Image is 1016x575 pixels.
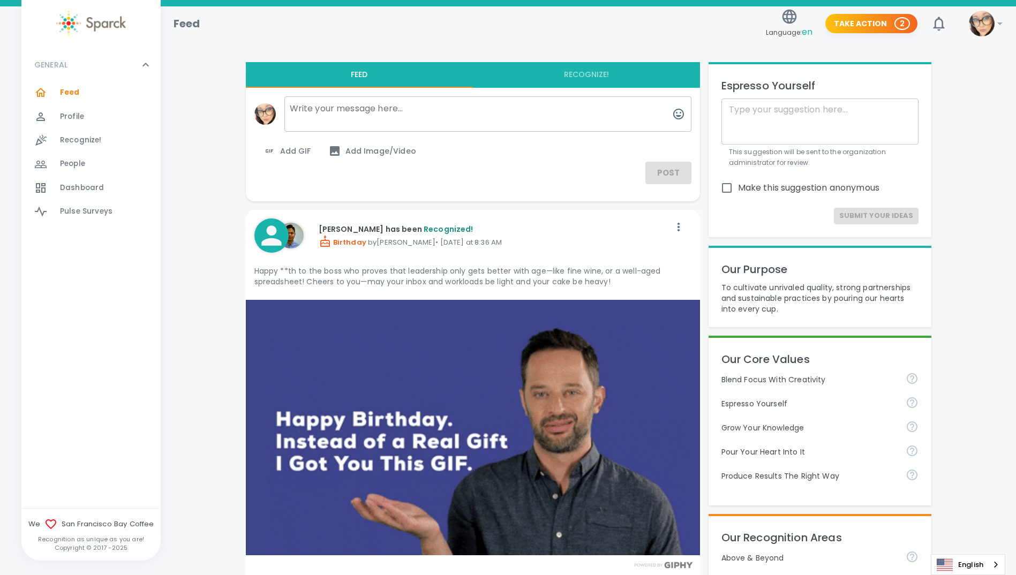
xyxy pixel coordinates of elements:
svg: For going above and beyond! [906,550,919,563]
p: 2 [900,18,905,29]
p: This suggestion will be sent to the organization administrator for review. [729,147,911,168]
span: We San Francisco Bay Coffee [21,518,161,531]
a: English [931,555,1005,574]
span: Recognized! [424,224,473,234]
a: Dashboard [21,176,161,200]
p: [PERSON_NAME] has been [319,224,670,234]
span: Make this suggestion anonymous [738,181,880,194]
a: Recognize! [21,128,161,152]
p: Pour Your Heart Into It [721,447,897,457]
div: GENERAL [21,49,161,81]
span: Add Image/Video [328,145,416,157]
img: Powered by GIPHY [631,562,696,569]
a: Sparck logo [21,11,161,36]
svg: Come to work to make a difference in your own way [906,444,919,457]
span: Feed [60,87,80,98]
p: Happy **th to the boss who proves that leadership only gets better with age—like fine wine, or a ... [254,266,691,287]
span: Dashboard [60,183,104,193]
span: Pulse Surveys [60,206,112,217]
p: GENERAL [34,59,67,70]
a: Profile [21,105,161,128]
p: Produce Results The Right Way [721,471,897,481]
p: Our Recognition Areas [721,529,919,546]
img: Picture of Favi [254,103,276,125]
button: Take Action 2 [825,14,917,34]
div: interaction tabs [246,62,700,88]
button: Feed [246,62,473,88]
p: Our Core Values [721,351,919,368]
span: Add GIF [263,145,311,157]
p: Espresso Yourself [721,77,919,94]
span: Profile [60,111,84,122]
p: Our Purpose [721,261,919,278]
span: Language: [766,25,812,40]
p: To cultivate unrivaled quality, strong partnerships and sustainable practices by pouring our hear... [721,282,919,314]
img: Picture of Mikhail Coloyan [278,223,304,248]
span: Recognize! [60,135,102,146]
a: Pulse Surveys [21,200,161,223]
button: Language:en [762,5,817,43]
svg: Follow your curiosity and learn together [906,420,919,433]
p: Grow Your Knowledge [721,422,897,433]
svg: Achieve goals today and innovate for tomorrow [906,372,919,385]
p: Above & Beyond [721,553,897,563]
p: Espresso Yourself [721,398,897,409]
aside: Language selected: English [931,554,1005,575]
button: Recognize! [473,62,700,88]
img: Picture of Favi [969,11,995,36]
div: GENERAL [21,81,161,228]
span: en [802,26,812,38]
span: Birthday [319,237,366,247]
div: Language [931,554,1005,575]
svg: Share your voice and your ideas [906,396,919,409]
a: People [21,152,161,176]
span: People [60,158,85,169]
a: Feed [21,81,161,104]
h1: Feed [174,15,200,32]
svg: Find success working together and doing the right thing [906,468,919,481]
img: Sparck logo [56,11,126,36]
p: Blend Focus With Creativity [721,374,897,385]
p: by [PERSON_NAME] • [DATE] at 8:36 AM [319,235,670,248]
p: Recognition as unique as you are! [21,535,161,543]
p: Copyright © 2017 - 2025 [21,543,161,552]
